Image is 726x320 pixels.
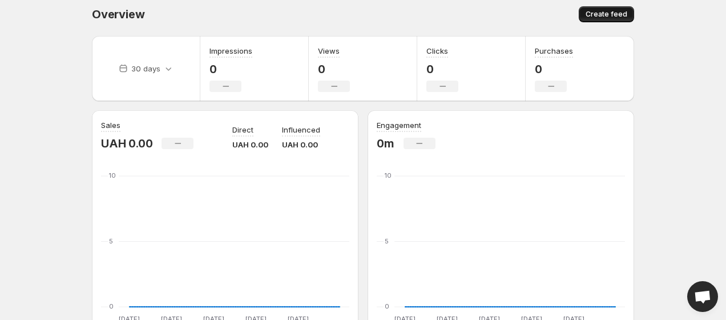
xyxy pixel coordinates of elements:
[131,63,160,74] p: 30 days
[232,124,253,135] p: Direct
[282,124,320,135] p: Influenced
[318,45,340,57] h3: Views
[318,62,350,76] p: 0
[282,139,320,150] p: UAH 0.00
[377,137,394,150] p: 0m
[687,281,718,312] a: Open chat
[535,45,573,57] h3: Purchases
[101,119,120,131] h3: Sales
[232,139,268,150] p: UAH 0.00
[109,237,113,245] text: 5
[426,45,448,57] h3: Clicks
[209,45,252,57] h3: Impressions
[209,62,252,76] p: 0
[92,7,144,21] span: Overview
[579,6,634,22] button: Create feed
[101,137,152,150] p: UAH 0.00
[426,62,458,76] p: 0
[377,119,421,131] h3: Engagement
[535,62,573,76] p: 0
[385,237,389,245] text: 5
[385,171,392,179] text: 10
[586,10,627,19] span: Create feed
[385,302,389,310] text: 0
[109,302,114,310] text: 0
[109,171,116,179] text: 10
